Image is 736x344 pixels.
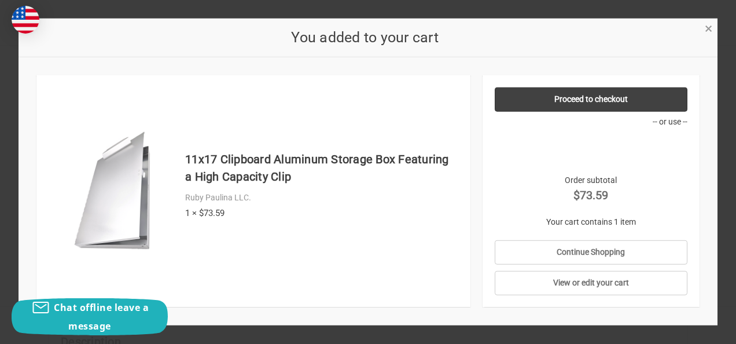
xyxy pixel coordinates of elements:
[641,313,736,344] iframe: Google Customer Reviews
[495,116,687,128] p: -- or use --
[495,271,687,295] a: View or edit your cart
[495,87,687,112] a: Proceed to checkout
[702,21,715,34] a: Close
[12,298,168,335] button: Chat offline leave a message
[36,27,693,49] h2: You added to your cart
[495,240,687,265] a: Continue Shopping
[495,216,687,228] p: Your cart contains 1 item
[495,174,687,204] div: Order subtotal
[185,151,458,185] h4: 11x17 Clipboard Aluminum Storage Box Featuring a High Capacity Clip
[185,207,458,220] div: 1 × $73.59
[705,20,712,37] span: ×
[495,186,687,204] strong: $73.59
[55,129,179,254] img: 11x17 Clipboard Aluminum Storage Box Featuring a High Capacity Clip
[185,192,458,204] div: Ruby Paulina LLC.
[12,6,39,34] img: duty and tax information for United States
[54,301,149,332] span: Chat offline leave a message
